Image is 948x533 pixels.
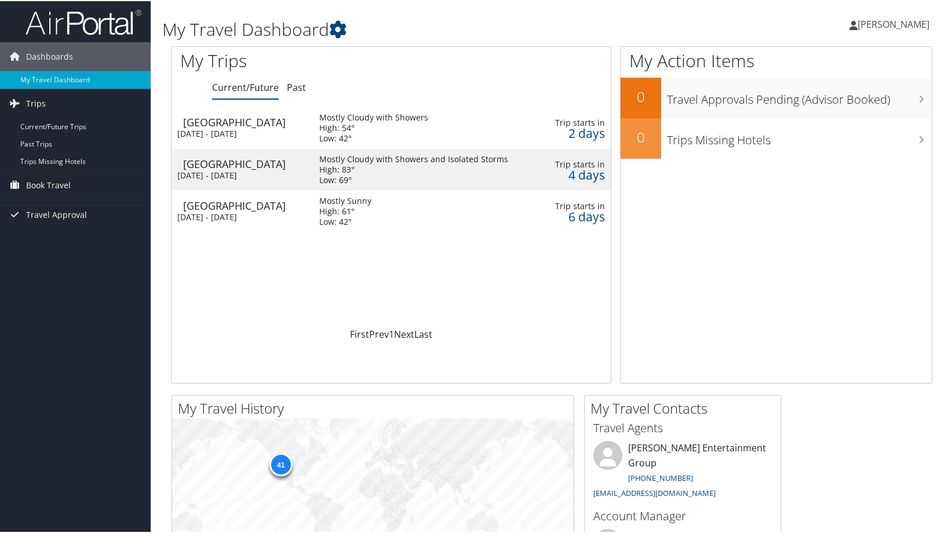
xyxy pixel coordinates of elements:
div: 2 days [550,127,605,137]
div: 6 days [550,210,605,221]
h3: Trips Missing Hotels [667,125,932,147]
h2: My Travel History [178,397,574,417]
a: [PERSON_NAME] [849,6,941,41]
div: High: 54° [319,122,428,132]
h1: My Action Items [621,48,932,72]
div: [DATE] - [DATE] [177,127,302,138]
span: Dashboards [26,41,73,70]
a: [EMAIL_ADDRESS][DOMAIN_NAME] [593,487,716,497]
h3: Account Manager [593,507,772,523]
a: 0Travel Approvals Pending (Advisor Booked) [621,76,932,117]
span: Book Travel [26,170,71,199]
a: 1 [389,327,394,339]
div: Low: 42° [319,132,428,143]
li: [PERSON_NAME] Entertainment Group [588,440,778,502]
div: [GEOGRAPHIC_DATA] [183,116,308,126]
h1: My Travel Dashboard [162,16,681,41]
h1: My Trips [180,48,419,72]
a: Next [394,327,414,339]
div: [GEOGRAPHIC_DATA] [183,158,308,168]
div: Mostly Cloudy with Showers and Isolated Storms [319,153,508,163]
div: Trip starts in [550,116,605,127]
div: Mostly Sunny [319,195,371,205]
h2: My Travel Contacts [590,397,781,417]
div: Low: 69° [319,174,508,184]
div: [GEOGRAPHIC_DATA] [183,199,308,210]
h2: 0 [621,86,661,105]
a: Last [414,327,432,339]
h2: 0 [621,126,661,146]
div: Mostly Cloudy with Showers [319,111,428,122]
div: High: 61° [319,205,371,216]
div: Low: 42° [319,216,371,226]
a: 0Trips Missing Hotels [621,117,932,158]
div: 41 [269,452,292,475]
div: High: 83° [319,163,508,174]
div: [DATE] - [DATE] [177,211,302,221]
a: Current/Future [212,80,279,93]
span: [PERSON_NAME] [858,17,929,30]
a: Past [287,80,306,93]
a: Prev [369,327,389,339]
div: 4 days [550,169,605,179]
a: First [350,327,369,339]
div: Trip starts in [550,200,605,210]
span: Trips [26,88,46,117]
h3: Travel Agents [593,419,772,435]
div: [DATE] - [DATE] [177,169,302,180]
a: [PHONE_NUMBER] [628,472,693,482]
img: airportal-logo.png [25,8,141,35]
div: Trip starts in [550,158,605,169]
span: Travel Approval [26,199,87,228]
h3: Travel Approvals Pending (Advisor Booked) [667,85,932,107]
